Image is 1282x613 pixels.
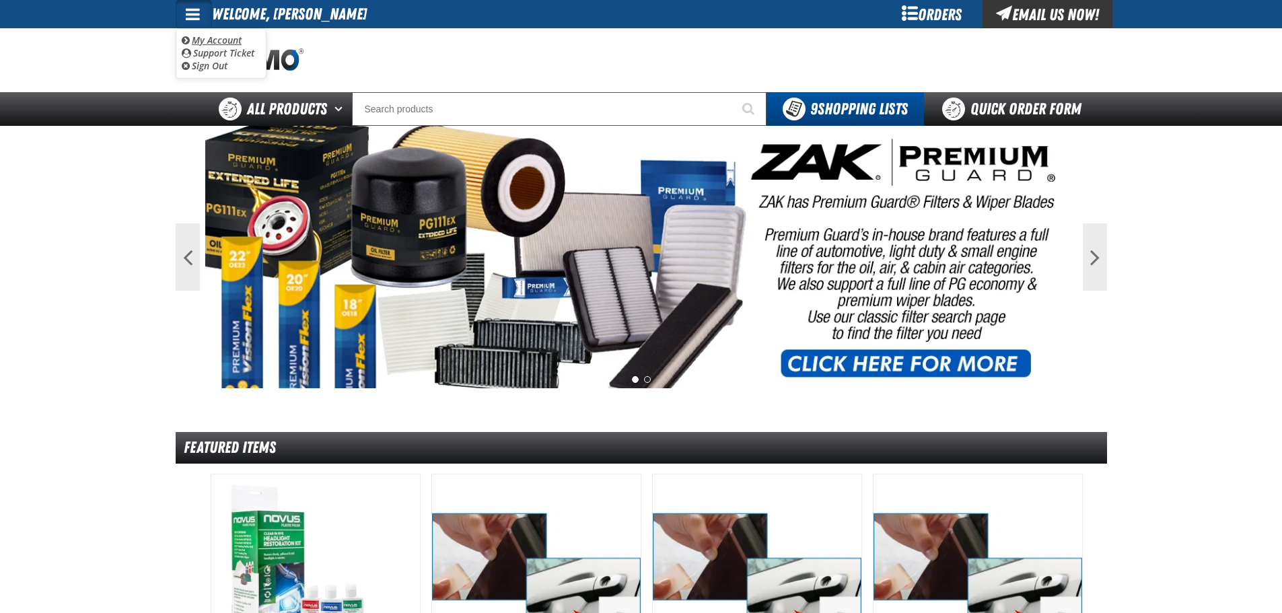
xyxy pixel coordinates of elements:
[632,376,639,383] button: 1 of 2
[176,432,1107,464] div: Featured Items
[352,92,767,126] input: Search
[182,34,242,46] a: My Account
[733,92,767,126] button: Start Searching
[205,126,1077,388] img: PG Filters & Wipers
[182,46,254,59] a: Support Ticket
[810,100,908,118] span: Shopping Lists
[182,59,227,72] a: Sign Out
[767,92,924,126] button: You have 9 Shopping Lists. Open to view details
[810,100,818,118] strong: 9
[644,376,651,383] button: 2 of 2
[247,97,327,121] span: All Products
[176,223,200,291] button: Previous
[1083,223,1107,291] button: Next
[924,92,1106,126] a: Quick Order Form
[330,92,352,126] button: Open All Products pages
